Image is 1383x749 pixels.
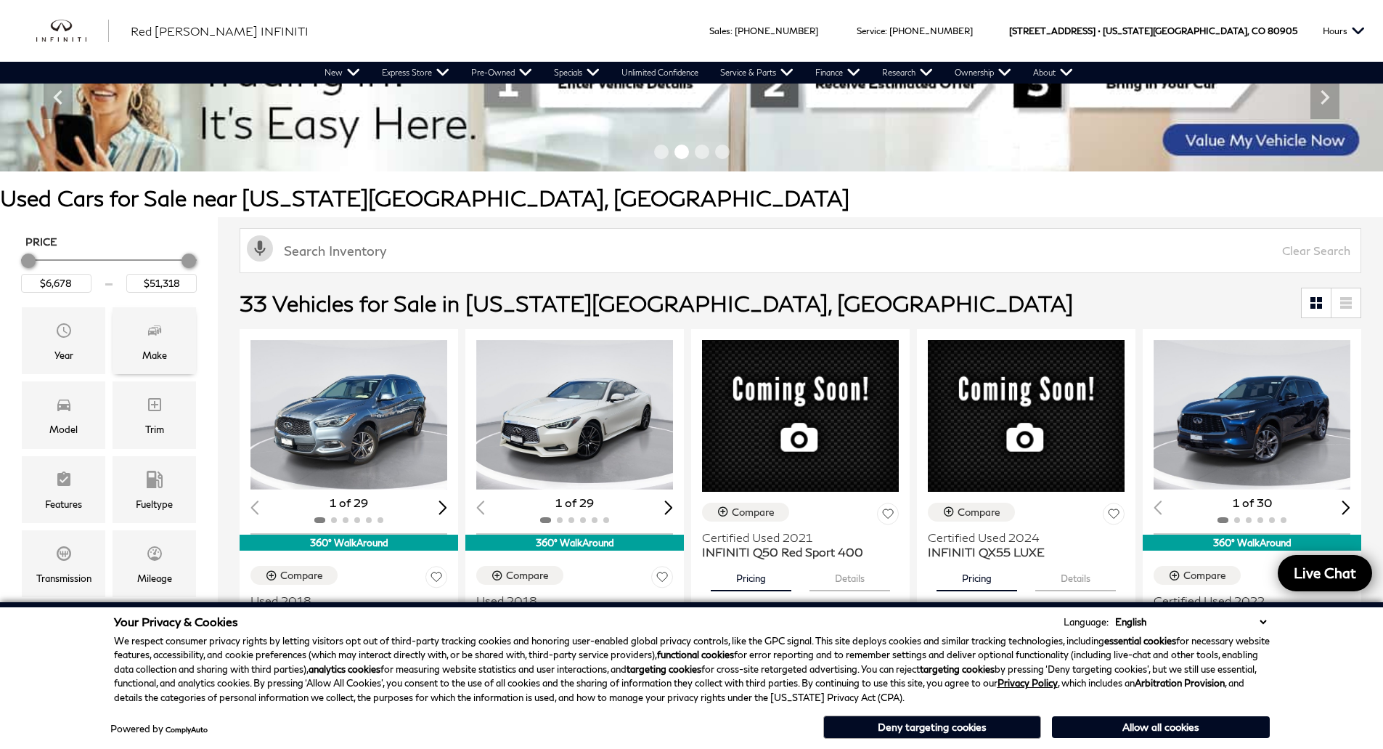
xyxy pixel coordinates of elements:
span: Go to slide 1 [654,145,669,159]
span: Go to slide 3 [695,145,709,159]
div: YearYear [22,307,105,374]
img: 2018 INFINITI Q60 3.0t SPORT 1 [476,340,675,490]
div: Compare [958,506,1000,519]
strong: targeting cookies [920,663,995,675]
strong: targeting cookies [627,663,701,675]
span: Your Privacy & Cookies [114,615,238,628]
div: Compare [732,506,775,519]
div: Transmission [36,570,91,586]
div: Next slide [664,501,673,514]
a: Pre-Owned [460,62,543,84]
img: 2024 INFINITI QX55 LUXE [928,340,1125,492]
div: 360° WalkAround [465,535,684,551]
div: Make [142,347,167,363]
span: Certified Used 2021 [702,530,888,545]
a: Certified Used 2021INFINITI Q50 Red Sport 400 [702,530,899,559]
input: Search Inventory [240,228,1361,273]
a: About [1022,62,1084,84]
div: Year [54,347,73,363]
div: MileageMileage [113,530,196,597]
div: Next slide [1342,501,1350,514]
button: details tab [1035,559,1116,591]
span: Certified Used 2022 [1154,594,1339,608]
a: Service & Parts [709,62,804,84]
div: 360° WalkAround [1143,535,1361,551]
div: TrimTrim [113,381,196,448]
div: Previous [44,76,73,119]
nav: Main Navigation [314,62,1084,84]
div: 1 of 29 [476,495,673,511]
span: Transmission [55,541,73,570]
img: INFINITI [36,20,109,43]
svg: Click to toggle on voice search [247,235,273,262]
span: : [885,25,887,36]
div: Language: [1064,618,1109,627]
button: Save Vehicle [425,566,447,593]
div: 1 / 2 [1154,340,1353,490]
a: Used 2018INFINITI Q60 3.0t SPORT [476,594,673,623]
div: Compare [506,569,549,582]
div: MakeMake [113,307,196,374]
span: Used 2018 [250,594,436,608]
h5: Price [25,235,192,248]
button: Compare Vehicle [928,503,1015,522]
button: Compare Vehicle [250,566,338,585]
span: Fueltype [146,467,163,496]
span: : [730,25,733,36]
div: 1 / 2 [476,340,675,490]
div: 1 of 30 [1154,495,1350,511]
div: Minimum Price [21,254,36,268]
a: Certified Used 2022INFINITI QX60 LUXE [1154,594,1350,623]
input: Maximum [126,274,197,293]
a: Used 2018INFINITI QX60 Base [250,594,447,623]
a: Privacy Policy [998,677,1058,689]
span: 33 Vehicles for Sale in [US_STATE][GEOGRAPHIC_DATA], [GEOGRAPHIC_DATA] [240,290,1073,316]
div: Compare [280,569,323,582]
button: Save Vehicle [1103,503,1125,530]
img: 2021 INFINITI Q50 Red Sport 400 [702,340,899,492]
span: Make [146,318,163,347]
span: Mileage [146,541,163,570]
a: Ownership [944,62,1022,84]
strong: analytics cookies [309,663,380,675]
div: Trim [145,421,164,437]
button: Compare Vehicle [1154,566,1241,585]
span: Go to slide 2 [674,145,689,159]
a: Finance [804,62,871,84]
a: [STREET_ADDRESS] • [US_STATE][GEOGRAPHIC_DATA], CO 80905 [1009,25,1297,36]
div: Powered by [110,724,208,734]
span: Model [55,392,73,421]
button: Save Vehicle [651,566,673,593]
div: TransmissionTransmission [22,530,105,597]
div: Model [49,421,78,437]
button: pricing tab [937,559,1017,591]
a: Red [PERSON_NAME] INFINITI [131,23,309,40]
a: Research [871,62,944,84]
span: INFINITI QX55 LUXE [928,545,1114,559]
div: 1 of 29 [250,495,447,511]
button: pricing tab [711,559,791,591]
span: Go to slide 4 [715,145,730,159]
div: Next [1310,76,1339,119]
img: 2022 INFINITI QX60 LUXE 1 [1154,340,1353,490]
a: infiniti [36,20,109,43]
button: Deny targeting cookies [823,716,1041,739]
span: Trim [146,392,163,421]
div: Features [45,496,82,512]
div: Compare [1183,569,1226,582]
span: Red [PERSON_NAME] INFINITI [131,24,309,38]
button: details tab [809,559,890,591]
a: Unlimited Confidence [611,62,709,84]
a: ComplyAuto [166,725,208,734]
div: 360° WalkAround [240,535,458,551]
a: Specials [543,62,611,84]
button: Allow all cookies [1052,716,1270,738]
span: Features [55,467,73,496]
span: Year [55,318,73,347]
div: Fueltype [136,496,173,512]
a: Live Chat [1278,555,1372,591]
div: ModelModel [22,381,105,448]
strong: functional cookies [657,649,734,660]
select: Language Select [1111,615,1270,629]
div: Mileage [137,570,172,586]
